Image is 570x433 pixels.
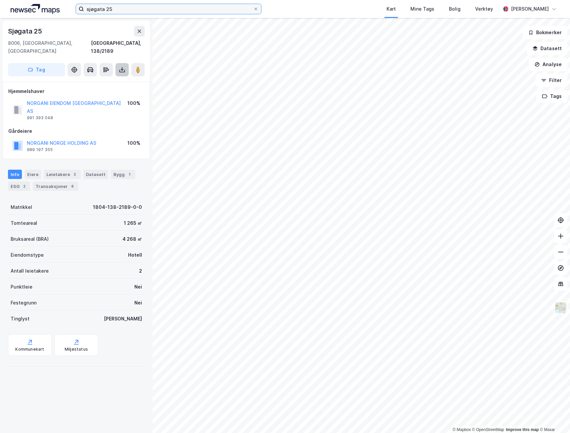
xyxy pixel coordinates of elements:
div: Miljøstatus [65,347,88,352]
button: Analyse [529,58,567,71]
div: Bruksareal (BRA) [11,235,49,243]
div: Bygg [111,170,135,179]
div: 2 [139,267,142,275]
a: Improve this map [506,427,539,432]
div: Nei [134,283,142,291]
div: Hjemmelshaver [8,87,144,95]
div: Tinglyst [11,315,30,323]
div: Datasett [83,170,108,179]
div: Leietakere [44,170,81,179]
a: OpenStreetMap [472,427,504,432]
div: Transaksjoner [33,182,78,191]
div: 100% [127,139,140,147]
div: Kart [387,5,396,13]
div: Antall leietakere [11,267,49,275]
div: Sjøgata 25 [8,26,43,37]
button: Tag [8,63,65,76]
div: Eiere [25,170,41,179]
div: 1 [126,171,133,178]
div: 4 268 ㎡ [122,235,142,243]
img: logo.a4113a55bc3d86da70a041830d287a7e.svg [11,4,60,14]
button: Bokmerker [523,26,567,39]
div: Nei [134,299,142,307]
button: Datasett [527,42,567,55]
div: Gårdeiere [8,127,144,135]
img: Z [554,302,567,314]
div: Kommunekart [15,347,44,352]
div: 8 [69,183,76,190]
div: Bolig [449,5,461,13]
div: Eiendomstype [11,251,44,259]
iframe: Chat Widget [537,401,570,433]
div: Mine Tags [410,5,434,13]
div: 8006, [GEOGRAPHIC_DATA], [GEOGRAPHIC_DATA] [8,39,91,55]
a: Mapbox [453,427,471,432]
input: Søk på adresse, matrikkel, gårdeiere, leietakere eller personer [84,4,253,14]
div: Festegrunn [11,299,36,307]
div: 2 [21,183,28,190]
div: ESG [8,182,30,191]
div: 1 265 ㎡ [124,219,142,227]
button: Tags [536,90,567,103]
div: Tomteareal [11,219,37,227]
div: [GEOGRAPHIC_DATA], 138/2189 [91,39,145,55]
div: 100% [127,99,140,107]
div: Punktleie [11,283,33,291]
div: Verktøy [475,5,493,13]
div: Matrikkel [11,203,32,211]
button: Filter [535,74,567,87]
div: Hotell [128,251,142,259]
div: Info [8,170,22,179]
div: 1804-138-2189-0-0 [93,203,142,211]
div: Kontrollprogram for chat [537,401,570,433]
div: 2 [71,171,78,178]
div: [PERSON_NAME] [511,5,549,13]
div: [PERSON_NAME] [104,315,142,323]
div: 991 393 048 [27,115,53,121]
div: 989 197 355 [27,147,53,152]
